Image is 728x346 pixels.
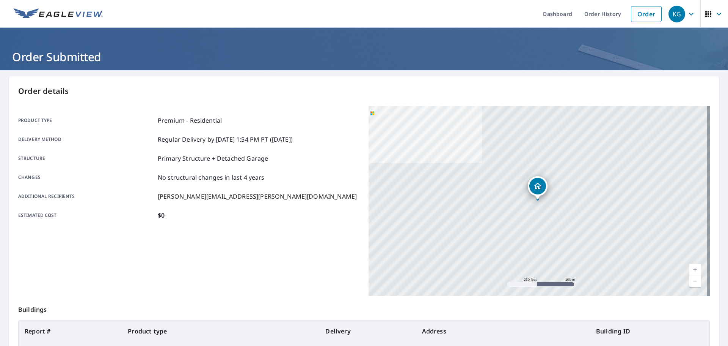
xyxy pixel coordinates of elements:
[158,135,293,144] p: Regular Delivery by [DATE] 1:54 PM PT ([DATE])
[319,321,416,342] th: Delivery
[18,154,155,163] p: Structure
[528,176,548,200] div: Dropped pin, building 1, Residential property, 213 Balsam Grove Cir Desoto, TX 75115
[158,116,222,125] p: Premium - Residential
[18,211,155,220] p: Estimated cost
[158,154,268,163] p: Primary Structure + Detached Garage
[689,275,701,287] a: Current Level 17, Zoom Out
[668,6,685,22] div: KG
[18,173,155,182] p: Changes
[18,296,710,320] p: Buildings
[14,8,103,20] img: EV Logo
[9,49,719,65] h1: Order Submitted
[158,211,165,220] p: $0
[631,6,662,22] a: Order
[122,321,319,342] th: Product type
[416,321,590,342] th: Address
[158,192,357,201] p: [PERSON_NAME][EMAIL_ADDRESS][PERSON_NAME][DOMAIN_NAME]
[158,173,265,182] p: No structural changes in last 4 years
[18,192,155,201] p: Additional recipients
[18,116,155,125] p: Product type
[590,321,709,342] th: Building ID
[689,264,701,275] a: Current Level 17, Zoom In
[18,85,710,97] p: Order details
[19,321,122,342] th: Report #
[18,135,155,144] p: Delivery method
